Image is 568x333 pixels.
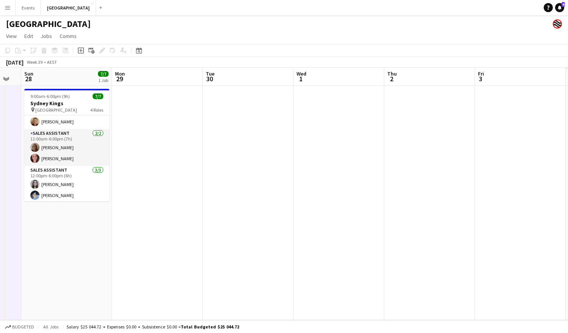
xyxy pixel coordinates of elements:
span: Jobs [41,33,52,39]
span: All jobs [42,324,60,330]
h1: [GEOGRAPHIC_DATA] [6,18,91,30]
span: View [6,33,17,39]
span: 4 [562,2,565,7]
a: Edit [21,31,36,41]
span: Edit [24,33,33,39]
button: Budgeted [4,323,35,331]
a: 4 [555,3,564,12]
a: Comms [57,31,80,41]
div: Salary $25 044.72 + Expenses $0.00 + Subsistence $0.00 = [66,324,239,330]
button: [GEOGRAPHIC_DATA] [41,0,96,15]
span: Week 39 [25,59,44,65]
app-user-avatar: Event Merch [553,19,562,28]
div: [DATE] [6,58,24,66]
span: Budgeted [12,324,34,330]
a: Jobs [38,31,55,41]
a: View [3,31,20,41]
span: Comms [60,33,77,39]
button: Events [16,0,41,15]
span: Total Budgeted $25 044.72 [181,324,239,330]
div: AEST [47,59,57,65]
